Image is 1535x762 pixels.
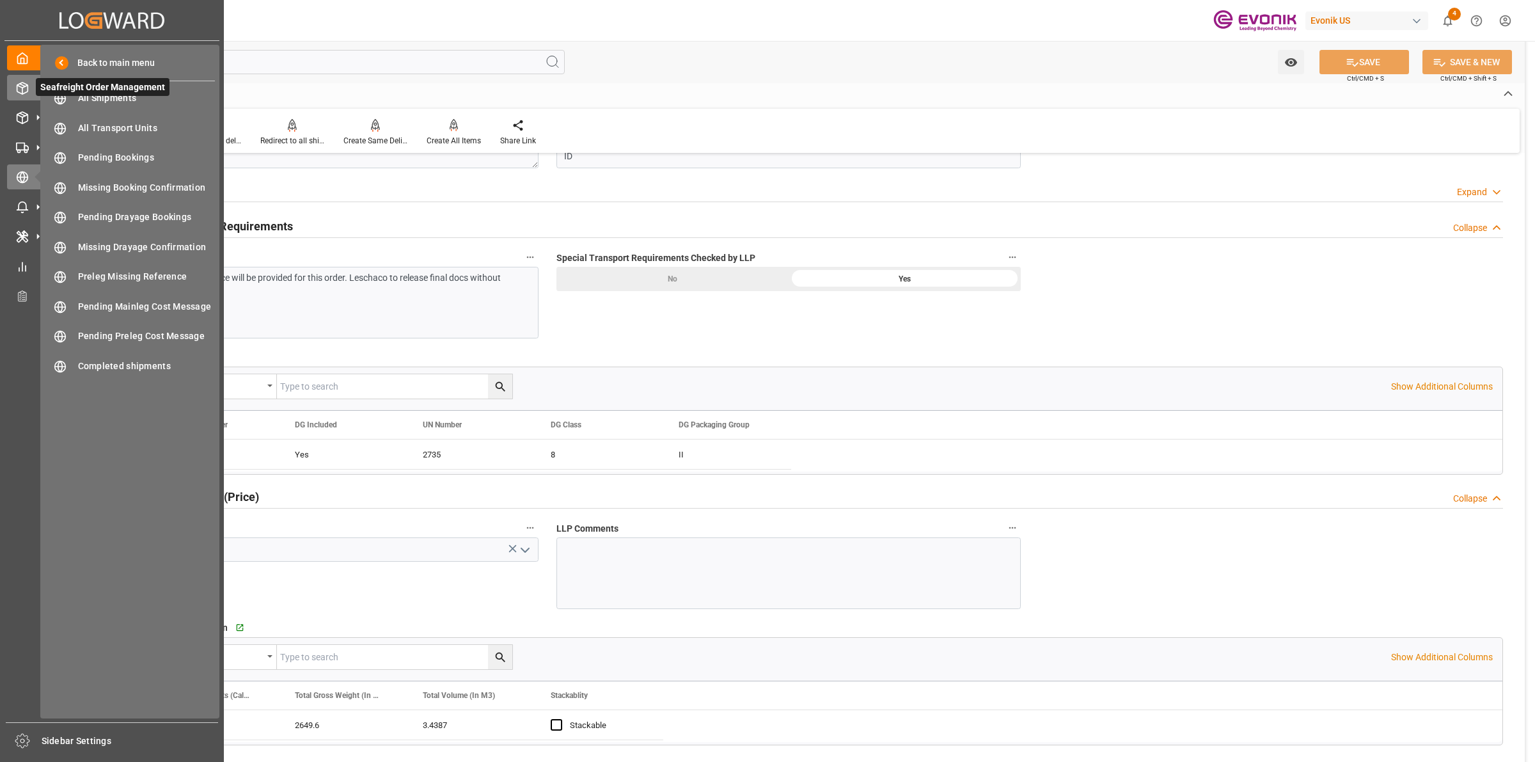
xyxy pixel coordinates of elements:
[1004,249,1021,266] button: Special Transport Requirements Checked by LLP
[1391,380,1493,393] p: Show Additional Columns
[343,135,407,147] div: Create Same Delivery Date
[551,691,588,700] span: Stackablity
[789,267,1021,291] div: Yes
[407,710,535,740] div: 3.4387
[1440,74,1497,83] span: Ctrl/CMD + Shift + S
[423,420,462,429] span: UN Number
[1305,12,1428,30] div: Evonik US
[45,115,215,140] a: All Transport Units
[78,270,216,283] span: Preleg Missing Reference
[1213,10,1296,32] img: Evonik-brand-mark-Deep-Purple-RGB.jpeg_1700498283.jpeg
[556,267,789,291] div: No
[427,135,481,147] div: Create All Items
[522,249,539,266] button: Special Transport Requirements
[551,420,581,429] span: DG Class
[36,78,169,96] span: Seafreight Order Management
[260,135,324,147] div: Redirect to all shipments
[488,374,512,399] button: search button
[7,253,217,278] a: My Reports
[1347,74,1384,83] span: Ctrl/CMD + S
[187,647,263,662] div: Equals
[295,440,392,470] div: Yes
[7,45,217,70] a: My Cockpit
[1305,8,1433,33] button: Evonik US
[45,324,215,349] a: Pending Preleg Cost Message
[423,691,495,700] span: Total Volume (In M3)
[78,241,216,254] span: Missing Drayage Confirmation
[556,522,618,536] span: LLP Comments
[45,205,215,230] a: Pending Drayage Bookings
[407,440,535,469] div: 2735
[82,271,518,298] div: *NO INVOICE REQUIRED* *No invoice will be provided for this order. Leschaco to release final docs...
[279,710,407,740] div: 2649.6
[78,91,216,105] span: All Shipments
[187,377,263,392] div: Equals
[295,420,337,429] span: DG Included
[535,440,663,469] div: 8
[45,264,215,289] a: Preleg Missing Reference
[277,645,512,669] input: Type to search
[78,329,216,343] span: Pending Preleg Cost Message
[679,420,750,429] span: DG Packaging Group
[152,440,791,470] div: Press SPACE to select this row.
[78,151,216,164] span: Pending Bookings
[1453,221,1487,235] div: Collapse
[570,711,648,740] div: Stackable
[1319,50,1409,74] button: SAVE
[1004,520,1021,536] button: LLP Comments
[522,520,539,536] button: Challenge Status
[68,56,155,70] span: Back to main menu
[1422,50,1512,74] button: SAVE & NEW
[1457,186,1487,199] div: Expand
[45,353,215,378] a: Completed shipments
[78,181,216,194] span: Missing Booking Confirmation
[663,440,791,469] div: II
[181,374,277,399] button: open menu
[181,645,277,669] button: open menu
[45,86,215,111] a: All Shipments
[45,294,215,319] a: Pending Mainleg Cost Message
[1462,6,1491,35] button: Help Center
[78,122,216,135] span: All Transport Units
[78,360,216,373] span: Completed shipments
[1278,50,1304,74] button: open menu
[515,540,534,560] button: open menu
[1433,6,1462,35] button: show 4 new notifications
[45,175,215,200] a: Missing Booking Confirmation
[59,50,565,74] input: Search Fields
[152,710,663,740] div: Press SPACE to select this row.
[295,691,381,700] span: Total Gross Weight (In KG)
[45,234,215,259] a: Missing Drayage Confirmation
[42,734,219,748] span: Sidebar Settings
[7,283,217,308] a: Transport Planner
[277,374,512,399] input: Type to search
[1391,651,1493,664] p: Show Additional Columns
[1448,8,1461,20] span: 4
[78,210,216,224] span: Pending Drayage Bookings
[556,251,755,265] span: Special Transport Requirements Checked by LLP
[488,645,512,669] button: search button
[1453,492,1487,505] div: Collapse
[45,145,215,170] a: Pending Bookings
[500,135,536,147] div: Share Link
[78,300,216,314] span: Pending Mainleg Cost Message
